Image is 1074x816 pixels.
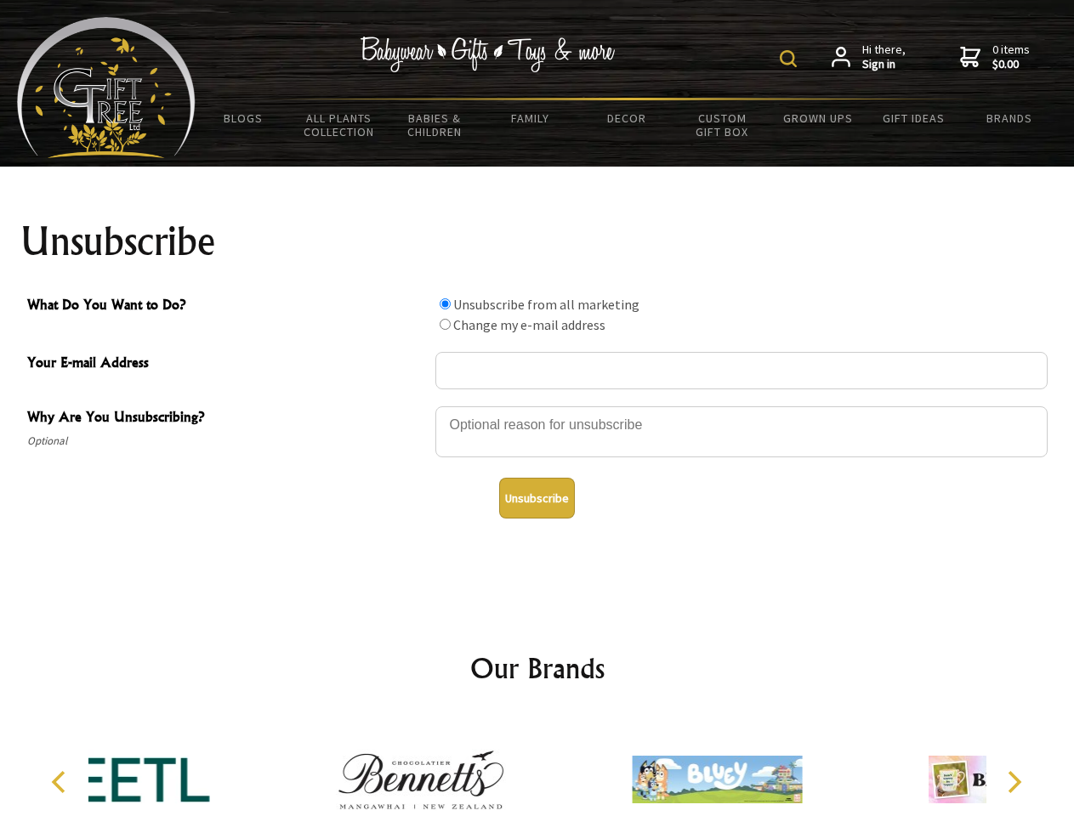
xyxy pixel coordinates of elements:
[992,57,1030,72] strong: $0.00
[27,431,427,451] span: Optional
[440,298,451,309] input: What Do You Want to Do?
[17,17,196,158] img: Babyware - Gifts - Toys and more...
[292,100,388,150] a: All Plants Collection
[962,100,1058,136] a: Brands
[770,100,866,136] a: Grown Ups
[674,100,770,150] a: Custom Gift Box
[578,100,674,136] a: Decor
[866,100,962,136] a: Gift Ideas
[27,406,427,431] span: Why Are You Unsubscribing?
[27,294,427,319] span: What Do You Want to Do?
[960,42,1030,72] a: 0 items$0.00
[995,763,1032,801] button: Next
[196,100,292,136] a: BLOGS
[453,316,605,333] label: Change my e-mail address
[27,352,427,377] span: Your E-mail Address
[992,42,1030,72] span: 0 items
[387,100,483,150] a: Babies & Children
[20,221,1054,262] h1: Unsubscribe
[361,37,616,72] img: Babywear - Gifts - Toys & more
[862,42,906,72] span: Hi there,
[453,296,639,313] label: Unsubscribe from all marketing
[483,100,579,136] a: Family
[34,648,1041,688] h2: Our Brands
[780,50,797,67] img: product search
[499,478,575,518] button: Unsubscribe
[43,763,80,801] button: Previous
[435,352,1048,389] input: Your E-mail Address
[862,57,906,72] strong: Sign in
[440,319,451,330] input: What Do You Want to Do?
[832,42,906,72] a: Hi there,Sign in
[435,406,1048,457] textarea: Why Are You Unsubscribing?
